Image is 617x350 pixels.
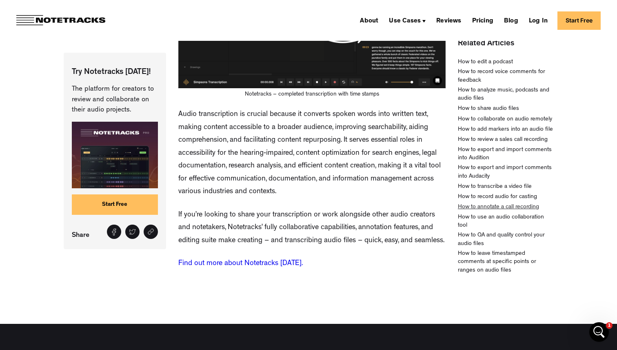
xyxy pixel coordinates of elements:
a: Pricing [469,14,497,27]
img: Share link icon [147,228,154,235]
a: How to record voice comments for feedback [458,68,553,85]
a: How to edit a podcast [458,58,513,67]
p: Share [72,229,93,241]
a: How to leave timestamped comments at specific points or ranges on audio files [458,250,553,275]
p: Try Notetracks [DATE]! [72,67,158,78]
h2: Related Articles [458,38,553,50]
iframe: Intercom live chat [589,322,609,342]
div: Use Cases [389,18,421,25]
a: Log In [526,14,551,27]
a: How to QA and quality control your audio files [458,232,553,248]
a: How to export and import comments into Audition [458,146,553,163]
a: How to annotate a call recording [458,203,539,212]
span: 1 [606,322,613,329]
a: How to collaborate on audio remotely [458,115,552,123]
p: If you’re looking to share your transcription or work alongside other audio creators and notetake... [178,209,446,248]
a: Start Free [557,11,601,30]
a: How to add markers into an audio file [458,126,553,134]
a: How to transcribe a video file [458,183,532,191]
figcaption: Notetracks – completed transcription with time stamps [178,90,446,98]
a: How to analyze music, podcasts and audio files [458,87,553,103]
div: Use Cases [386,14,429,27]
a: Reviews [433,14,464,27]
a: How to export and import comments into Audacity [458,164,553,181]
a: How to use an audio collaboration tool [458,213,553,230]
p: The platform for creators to review and collaborate on their audio projects. [72,84,158,116]
a: How to record audio for casting [458,193,537,201]
a: About [357,14,382,27]
a: How to share audio files [458,105,519,113]
a: Share on Facebook [107,225,121,239]
a: Tweet [125,225,140,239]
a: Blog [501,14,522,27]
a: Start Free [72,194,158,215]
a: Find out more about Notetracks [DATE]. [178,260,303,268]
a: How to review a sales call recording [458,136,548,144]
p: Audio transcription is crucial because it converts spoken words into written text, making content... [178,109,446,199]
